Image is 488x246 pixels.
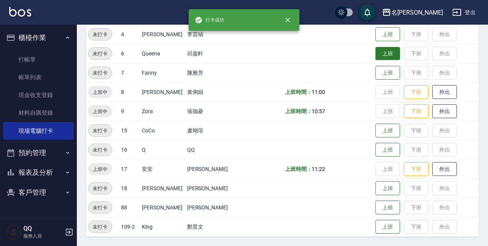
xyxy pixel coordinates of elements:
button: 上班 [375,143,400,157]
td: 鄭景文 [185,217,238,236]
span: 未打卡 [88,223,112,231]
td: 18 [119,179,140,198]
button: 上班 [375,220,400,234]
button: 上班 [375,27,400,42]
td: Q [140,140,185,159]
button: 報表及分析 [3,162,74,182]
td: Zora [140,102,185,121]
button: 下班 [404,104,428,119]
td: 15 [119,121,140,140]
span: 未打卡 [88,146,112,154]
b: 上班時間： [285,108,312,114]
a: 打帳單 [3,51,74,69]
td: King [140,217,185,236]
td: CoCo [140,121,185,140]
a: 帳單列表 [3,69,74,86]
td: 16 [119,140,140,159]
td: [PERSON_NAME] [140,179,185,198]
button: 外出 [432,85,457,99]
button: 櫃檯作業 [3,28,74,48]
button: 下班 [404,85,428,99]
button: 外出 [432,104,457,119]
td: 張珈菱 [185,102,238,121]
td: [PERSON_NAME] [140,82,185,102]
span: 未打卡 [88,69,112,77]
td: 109-2 [119,217,140,236]
span: 上班中 [88,107,112,115]
span: 未打卡 [88,204,112,212]
span: 上班中 [88,88,112,96]
td: QQ [185,140,238,159]
span: 未打卡 [88,184,112,192]
td: [PERSON_NAME] [185,179,238,198]
span: 未打卡 [88,127,112,135]
a: 現金收支登錄 [3,86,74,104]
button: 外出 [432,162,457,176]
button: 上班 [375,47,400,60]
div: 名[PERSON_NAME] [391,8,443,17]
td: 邱嘉軒 [185,44,238,63]
td: 88 [119,198,140,217]
td: [PERSON_NAME] [185,198,238,217]
span: 10:57 [312,108,325,114]
td: 6 [119,44,140,63]
b: 上班時間： [285,166,312,172]
span: 上班中 [88,165,112,173]
td: 7 [119,63,140,82]
button: 上班 [375,201,400,215]
button: save [360,5,375,20]
td: 17 [119,159,140,179]
td: 陳雅芳 [185,63,238,82]
td: 李芸禎 [185,25,238,44]
span: 打卡成功 [195,16,224,24]
a: 材料自購登錄 [3,104,74,122]
img: Logo [9,7,31,17]
b: 上班時間： [285,89,312,95]
button: 名[PERSON_NAME] [379,5,446,20]
td: [PERSON_NAME] [140,25,185,44]
td: 4 [119,25,140,44]
button: 上班 [375,66,400,80]
td: 黃俐娟 [185,82,238,102]
button: 下班 [404,162,428,176]
button: close [279,12,296,28]
button: 上班 [375,124,400,138]
a: 現場電腦打卡 [3,122,74,140]
button: 預約管理 [3,143,74,163]
td: [PERSON_NAME] [140,198,185,217]
button: 登出 [449,5,479,20]
td: 安安 [140,159,185,179]
h5: QQ [23,225,63,233]
span: 11:00 [312,89,325,95]
td: Queena [140,44,185,63]
td: 盧翊瑄 [185,121,238,140]
img: Person [6,224,22,240]
span: 11:22 [312,166,325,172]
p: 服務人員 [23,233,63,239]
button: 上班 [375,181,400,196]
td: 9 [119,102,140,121]
button: 客戶管理 [3,182,74,202]
td: Fanny [140,63,185,82]
td: 8 [119,82,140,102]
span: 未打卡 [88,50,112,58]
span: 未打卡 [88,30,112,38]
td: [PERSON_NAME] [185,159,238,179]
